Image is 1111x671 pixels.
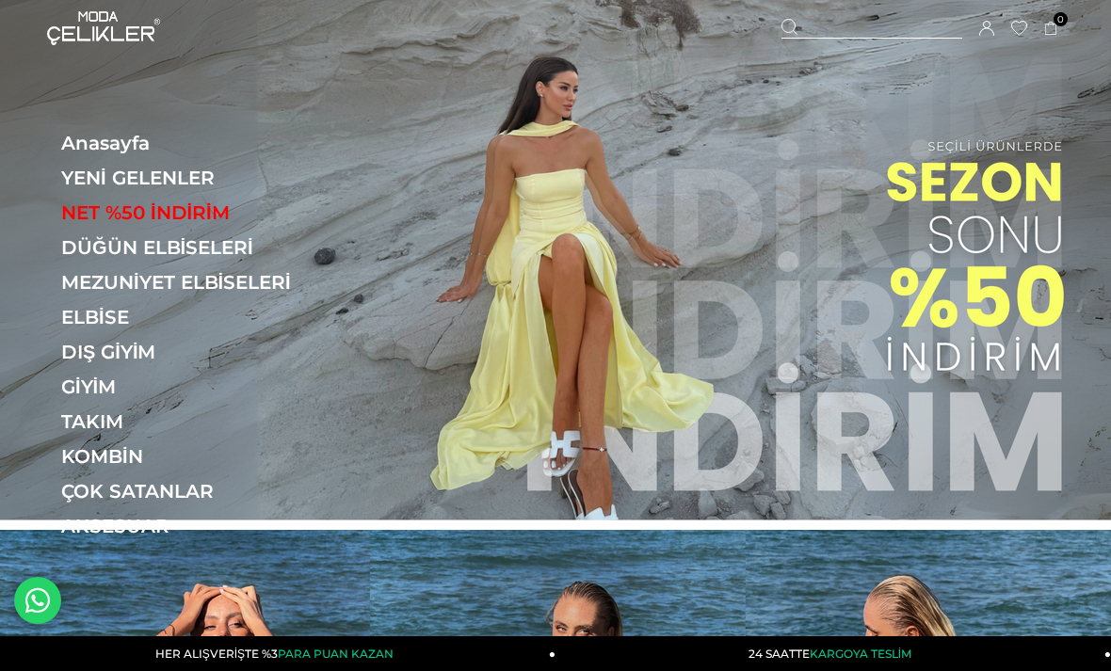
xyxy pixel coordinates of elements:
a: YENİ GELENLER [61,167,320,189]
span: 0 [1054,12,1068,26]
span: KARGOYA TESLİM [810,647,911,661]
a: NET %50 İNDİRİM [61,201,320,224]
img: logo [47,11,160,45]
a: TAKIM [61,410,320,433]
a: 0 [1044,22,1058,36]
a: Anasayfa [61,132,320,154]
a: ELBİSE [61,306,320,328]
a: KOMBİN [61,445,320,468]
a: 24 SAATTEKARGOYA TESLİM [555,636,1111,671]
a: DÜĞÜN ELBİSELERİ [61,236,320,259]
span: PARA PUAN KAZAN [278,647,394,661]
a: MEZUNİYET ELBİSELERİ [61,271,320,294]
a: ÇOK SATANLAR [61,480,320,503]
a: DIŞ GİYİM [61,341,320,363]
a: AKSESUAR [61,515,320,537]
a: GİYİM [61,375,320,398]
